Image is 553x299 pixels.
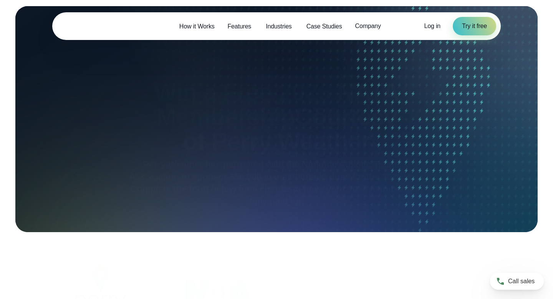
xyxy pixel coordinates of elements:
a: Case Studies [300,18,349,34]
span: Company [355,22,381,31]
span: Log in [424,23,440,29]
a: How it Works [173,18,221,34]
a: Log in [424,22,440,31]
a: Call sales [490,273,544,290]
span: Industries [266,22,292,31]
a: Try it free [453,17,496,35]
span: Features [228,22,252,31]
span: Try it free [462,22,487,31]
span: Case Studies [306,22,342,31]
span: Call sales [508,277,535,286]
span: How it Works [179,22,215,31]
